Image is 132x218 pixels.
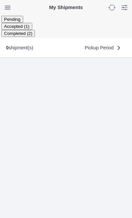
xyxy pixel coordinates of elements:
ion-segment-button: Completed (2) [1,31,35,36]
ion-segment-button: Accepted (1) [1,24,32,29]
div: shipment(s) [6,45,33,50]
ion-segment-button: Pending [1,16,23,22]
b: 0 [6,45,9,50]
span: Pickup Period [85,45,114,50]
